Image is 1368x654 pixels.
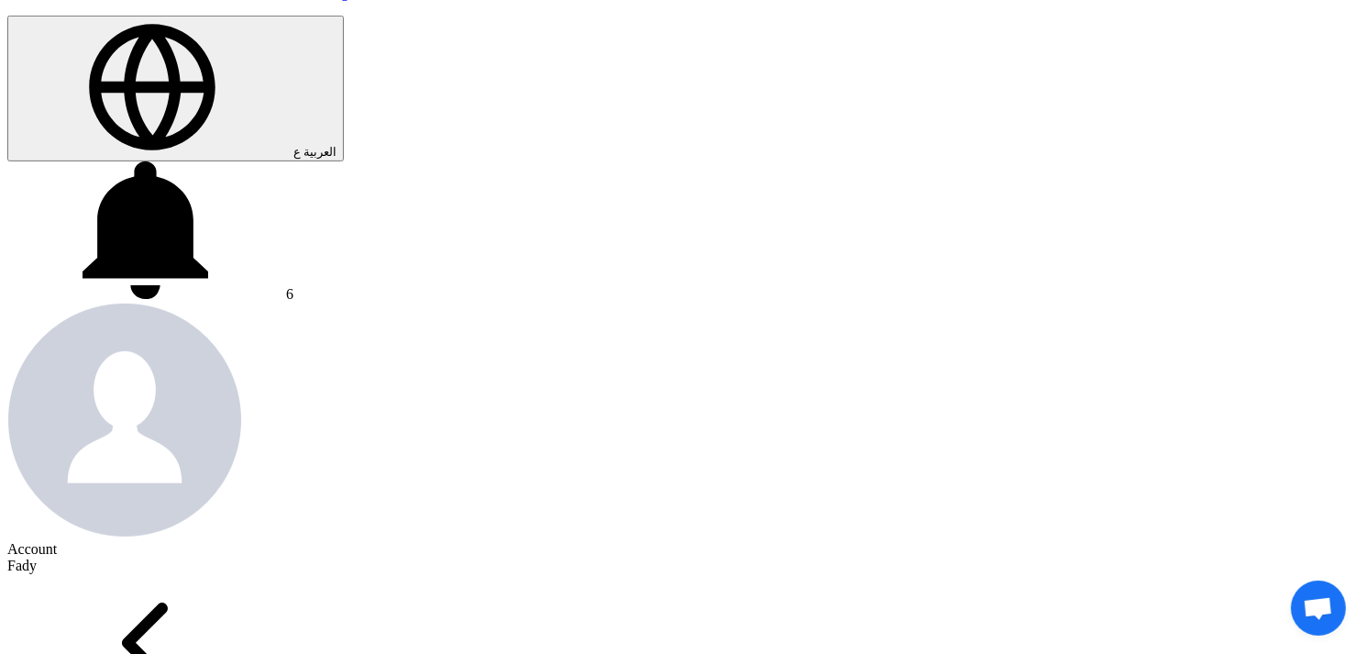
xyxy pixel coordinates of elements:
[303,145,336,159] span: العربية
[7,16,344,161] button: العربية ع
[286,286,293,302] span: 6
[7,541,1361,558] div: Account
[293,145,301,159] span: ع
[1291,581,1346,636] a: Open chat
[7,558,1361,574] div: Fady
[7,303,242,538] img: profile_test.png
